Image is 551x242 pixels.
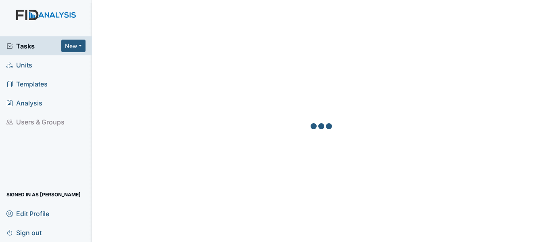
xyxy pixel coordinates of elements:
[61,40,86,52] button: New
[6,41,61,51] a: Tasks
[6,188,81,201] span: Signed in as [PERSON_NAME]
[6,59,32,71] span: Units
[6,78,48,90] span: Templates
[6,226,42,239] span: Sign out
[6,207,49,220] span: Edit Profile
[6,97,42,109] span: Analysis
